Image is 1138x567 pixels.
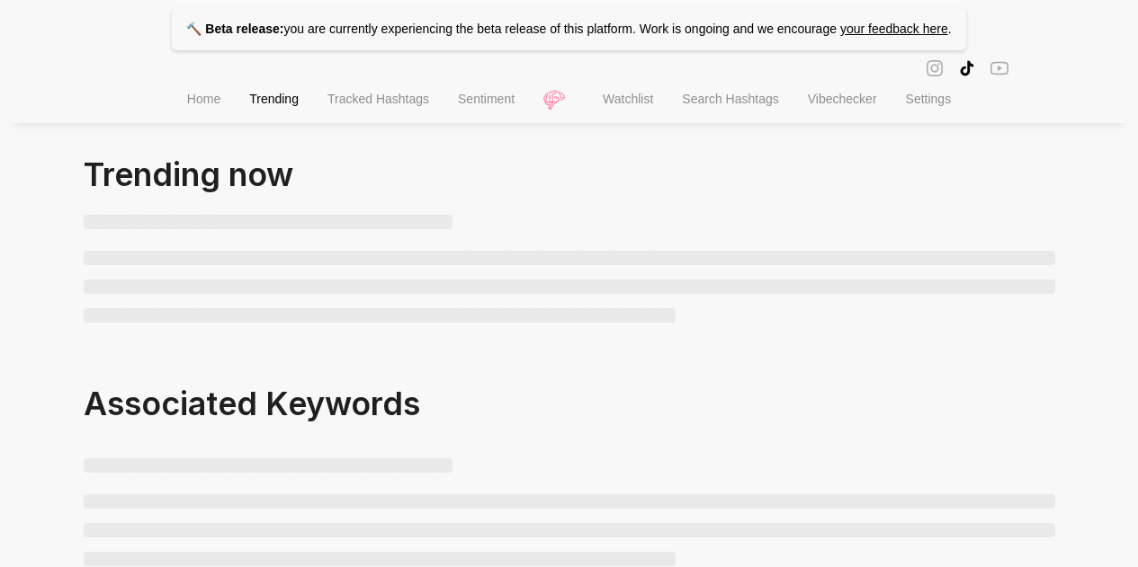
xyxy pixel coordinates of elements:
span: Search Hashtags [682,92,778,106]
p: you are currently experiencing the beta release of this platform. Work is ongoing and we encourage . [172,7,965,50]
span: Sentiment [458,92,515,106]
span: Associated Keywords [84,384,420,423]
span: youtube [990,58,1008,78]
span: Settings [906,92,952,106]
a: your feedback here [840,22,948,36]
strong: 🔨 Beta release: [186,22,283,36]
span: instagram [926,58,944,78]
span: Home [187,92,220,106]
span: Watchlist [603,92,653,106]
span: Trending now [84,155,293,194]
span: Tracked Hashtags [327,92,429,106]
span: Vibechecker [808,92,877,106]
span: Trending [249,92,299,106]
